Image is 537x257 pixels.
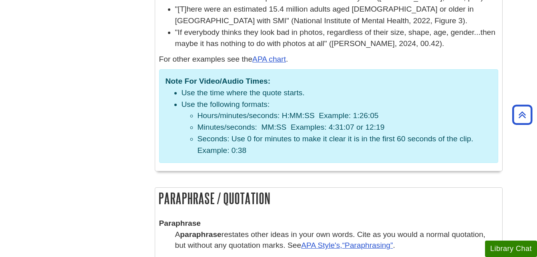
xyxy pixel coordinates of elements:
li: Hours/minutes/seconds: H:MM:SS Example: 1:26:05 [198,110,492,122]
li: Use the following formats: [182,99,492,157]
dt: Paraphrase [159,218,498,229]
dd: A restates other ideas in your own words. Cite as you would a normal quotation, but without any q... [175,229,498,251]
a: APA Style's,Paraphrasing [301,241,393,249]
strong: paraphrase [180,230,221,239]
h2: Paraphrase / Quotation [155,188,502,209]
li: Seconds: Use 0 for minutes to make it clear it is in the first 60 seconds of the clip. Example: 0:38 [198,133,492,157]
li: "[T]here were an estimated 15.4 million adults aged [DEMOGRAPHIC_DATA] or older in [GEOGRAPHIC_DA... [175,4,498,27]
button: Library Chat [485,241,537,257]
strong: Note For Video/Audio Times: [166,77,271,85]
p: For other examples see the . [159,54,498,65]
li: "If everybody thinks they look bad in photos, regardless of their size, shape, age, gender...then... [175,27,498,50]
li: Minutes/seconds: MM:SS Examples: 4:31:07 or 12:19 [198,122,492,133]
a: APA chart [252,55,286,63]
li: Use the time where the quote starts. [182,87,492,99]
a: Back to Top [509,109,535,120]
q: Paraphrasing [342,241,393,249]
